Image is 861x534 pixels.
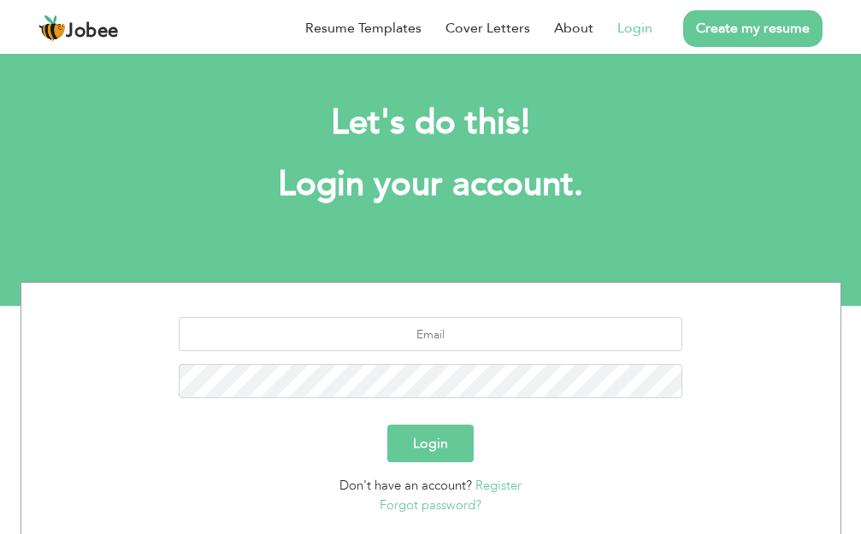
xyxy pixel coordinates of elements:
a: Login [617,18,652,38]
a: Resume Templates [305,18,422,38]
a: Cover Letters [445,18,530,38]
a: About [554,18,593,38]
a: Create my resume [683,10,823,47]
input: Email [179,317,682,351]
img: jobee.io [38,15,66,42]
span: Don't have an account? [339,477,472,494]
button: Login [387,425,474,462]
span: Jobee [66,22,119,41]
h2: Let's do this! [145,101,717,145]
a: Register [475,477,522,494]
a: Jobee [38,15,119,42]
a: Forgot password? [380,496,481,513]
h1: Login your account. [145,162,717,207]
